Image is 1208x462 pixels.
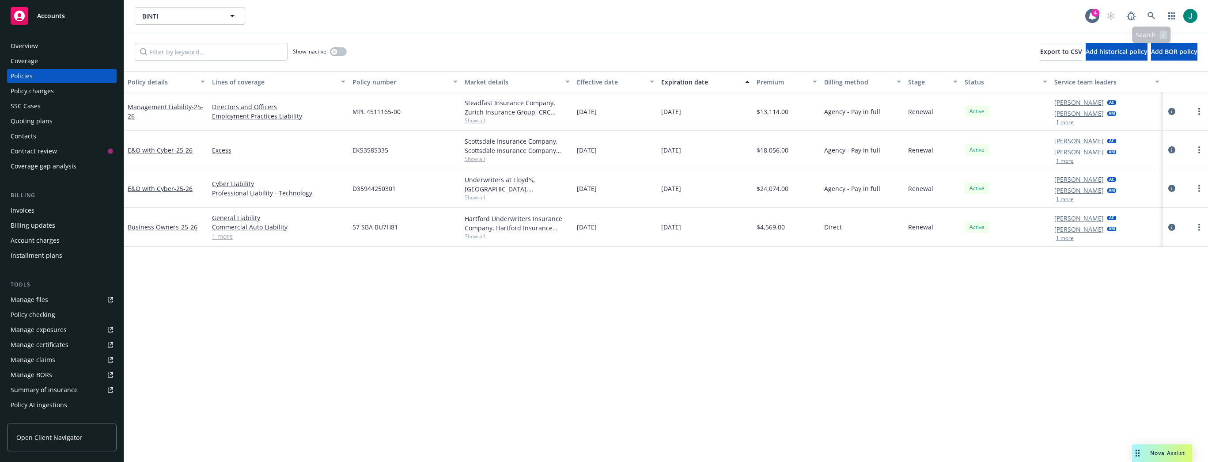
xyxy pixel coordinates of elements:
[128,77,195,87] div: Policy details
[465,117,570,124] span: Show all
[1040,47,1082,56] span: Export to CSV
[11,84,54,98] div: Policy changes
[1054,186,1104,195] a: [PERSON_NAME]
[128,146,193,154] a: E&O with Cyber
[212,77,336,87] div: Lines of coverage
[757,145,788,155] span: $18,056.00
[1102,7,1120,25] a: Start snowing
[1054,214,1104,223] a: [PERSON_NAME]
[7,383,117,397] a: Summary of insurance
[1056,120,1074,125] button: 1 more
[7,84,117,98] a: Policy changes
[908,222,933,232] span: Renewal
[961,71,1051,92] button: Status
[128,223,197,231] a: Business Owners
[128,184,193,193] a: E&O with Cyber
[11,144,57,158] div: Contract review
[1163,7,1181,25] a: Switch app
[11,338,68,352] div: Manage certificates
[1122,7,1140,25] a: Report a Bug
[965,77,1038,87] div: Status
[352,107,401,116] span: MPL 4511165-00
[1054,109,1104,118] a: [PERSON_NAME]
[135,43,288,61] input: Filter by keyword...
[7,293,117,307] a: Manage files
[1151,43,1197,61] button: Add BOR policy
[757,184,788,193] span: $24,074.00
[577,107,597,116] span: [DATE]
[577,222,597,232] span: [DATE]
[1091,9,1099,17] div: 4
[7,69,117,83] a: Policies
[465,77,560,87] div: Market details
[11,353,55,367] div: Manage claims
[7,114,117,128] a: Quoting plans
[465,233,570,240] span: Show all
[37,12,65,19] span: Accounts
[208,71,349,92] button: Lines of coverage
[174,184,193,193] span: - 25-26
[465,175,570,194] div: Underwriters at Lloyd's, [GEOGRAPHIC_DATA], [PERSON_NAME] of London, CRC Group
[1056,197,1074,202] button: 1 more
[7,323,117,337] a: Manage exposures
[352,222,398,232] span: 57 SBA BU7H81
[7,54,117,68] a: Coverage
[11,293,48,307] div: Manage files
[128,103,203,120] a: Management Liability
[212,145,345,155] a: Excess
[573,71,658,92] button: Effective date
[11,233,60,248] div: Account charges
[465,155,570,163] span: Show all
[1054,98,1104,107] a: [PERSON_NAME]
[352,184,396,193] span: D35944250301
[1194,222,1204,233] a: more
[577,77,644,87] div: Effective date
[142,11,219,21] span: BINTI
[1194,145,1204,155] a: more
[824,222,842,232] span: Direct
[1051,71,1163,92] button: Service team leaders
[11,248,62,263] div: Installment plans
[1132,444,1192,462] button: Nova Assist
[349,71,461,92] button: Policy number
[824,77,892,87] div: Billing method
[11,323,67,337] div: Manage exposures
[7,99,117,113] a: SSC Cases
[1040,43,1082,61] button: Export to CSV
[7,248,117,263] a: Installment plans
[11,368,52,382] div: Manage BORs
[7,159,117,173] a: Coverage gap analysis
[1183,9,1197,23] img: photo
[124,71,208,92] button: Policy details
[661,222,681,232] span: [DATE]
[1132,444,1143,462] div: Drag to move
[7,308,117,322] a: Policy checking
[968,223,986,231] span: Active
[174,146,193,154] span: - 25-26
[7,4,117,28] a: Accounts
[757,107,788,116] span: $13,114.00
[212,111,345,121] a: Employment Practices Liability
[1166,145,1177,155] a: circleInformation
[11,99,41,113] div: SSC Cases
[11,398,67,412] div: Policy AI ingestions
[11,383,78,397] div: Summary of insurance
[753,71,821,92] button: Premium
[7,233,117,248] a: Account charges
[465,137,570,155] div: Scottsdale Insurance Company, Scottsdale Insurance Company (Nationwide), CRC Group
[212,179,345,188] a: Cyber Liability
[135,7,245,25] button: BINTI
[352,77,448,87] div: Policy number
[1054,136,1104,145] a: [PERSON_NAME]
[7,39,117,53] a: Overview
[11,69,33,83] div: Policies
[7,218,117,233] a: Billing updates
[1054,147,1104,157] a: [PERSON_NAME]
[11,129,36,143] div: Contacts
[7,368,117,382] a: Manage BORs
[465,194,570,201] span: Show all
[7,280,117,289] div: Tools
[1086,47,1147,56] span: Add historical policy
[1054,225,1104,234] a: [PERSON_NAME]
